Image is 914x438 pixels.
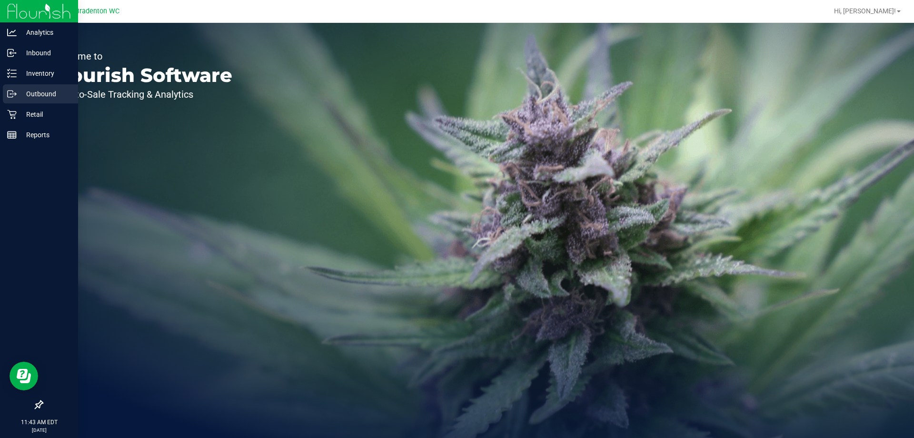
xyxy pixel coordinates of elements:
[4,427,74,434] p: [DATE]
[7,69,17,78] inline-svg: Inventory
[17,129,74,141] p: Reports
[7,130,17,140] inline-svg: Reports
[17,47,74,59] p: Inbound
[7,48,17,58] inline-svg: Inbound
[17,27,74,38] p: Analytics
[17,68,74,79] p: Inventory
[7,89,17,99] inline-svg: Outbound
[7,110,17,119] inline-svg: Retail
[4,418,74,427] p: 11:43 AM EDT
[51,66,232,85] p: Flourish Software
[834,7,896,15] span: Hi, [PERSON_NAME]!
[51,90,232,99] p: Seed-to-Sale Tracking & Analytics
[7,28,17,37] inline-svg: Analytics
[17,88,74,100] p: Outbound
[17,109,74,120] p: Retail
[75,7,119,15] span: Bradenton WC
[10,362,38,390] iframe: Resource center
[51,51,232,61] p: Welcome to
